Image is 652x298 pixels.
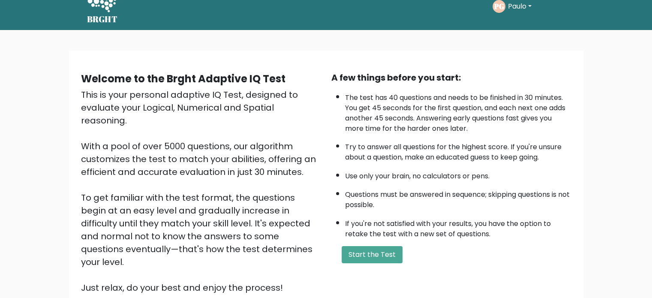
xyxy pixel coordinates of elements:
[87,14,118,24] h5: BRGHT
[345,185,571,210] li: Questions must be answered in sequence; skipping questions is not possible.
[505,1,534,12] button: Paulo
[345,214,571,239] li: If you're not satisfied with your results, you have the option to retake the test with a new set ...
[331,71,571,84] div: A few things before you start:
[345,138,571,163] li: Try to answer all questions for the highest score. If you're unsure about a question, make an edu...
[345,88,571,134] li: The test has 40 questions and needs to be finished in 30 minutes. You get 45 seconds for the firs...
[81,72,285,86] b: Welcome to the Brght Adaptive IQ Test
[81,88,321,294] div: This is your personal adaptive IQ Test, designed to evaluate your Logical, Numerical and Spatial ...
[493,1,504,11] text: PG
[342,246,403,263] button: Start the Test
[345,167,571,181] li: Use only your brain, no calculators or pens.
